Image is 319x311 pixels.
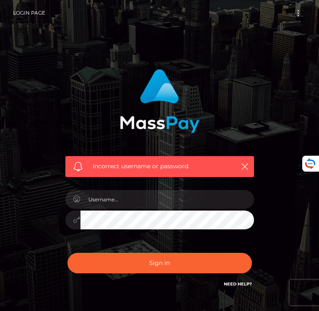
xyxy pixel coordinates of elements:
[67,253,252,273] button: Sign in
[13,4,45,22] a: Login Page
[93,162,229,171] span: Incorrect username or password.
[290,8,306,19] button: Toggle navigation
[120,69,200,133] img: MassPay Login
[224,281,252,287] a: Need Help?
[80,190,254,209] input: Username...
